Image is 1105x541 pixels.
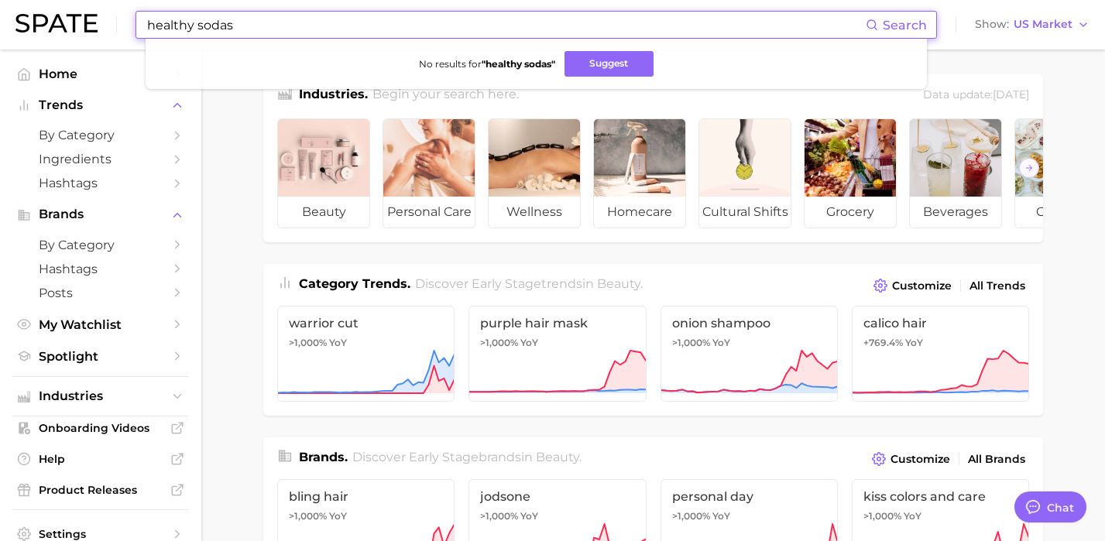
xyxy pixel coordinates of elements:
a: by Category [12,233,189,257]
span: US Market [1014,20,1072,29]
span: purple hair mask [480,316,634,330]
span: Hashtags [39,176,163,190]
span: Show [975,20,1009,29]
a: Product Releases [12,478,189,502]
span: Posts [39,286,163,300]
span: YoY [905,337,923,349]
span: Home [39,67,163,81]
span: YoY [329,510,347,522]
span: Brands [39,207,163,221]
a: grocery [804,118,897,228]
a: Onboarding Videos [12,416,189,440]
a: All Trends [966,276,1029,296]
strong: " healthy sodas " [482,58,555,70]
a: purple hair mask>1,000% YoY [468,306,646,402]
span: >1,000% [863,510,901,522]
span: beauty [597,276,640,291]
span: Trends [39,98,163,112]
span: jodsone [480,489,634,504]
span: personal care [383,197,475,228]
span: Brands . [299,450,348,464]
a: cultural shifts [698,118,791,228]
button: Customize [868,448,954,470]
button: ShowUS Market [971,15,1093,35]
a: warrior cut>1,000% YoY [277,306,455,402]
span: cultural shifts [699,197,791,228]
a: All Brands [964,449,1029,470]
span: YoY [904,510,921,522]
a: Spotlight [12,344,189,368]
span: homecare [594,197,685,228]
span: >1,000% [480,337,518,348]
button: Trends [12,94,189,117]
button: Brands [12,203,189,226]
span: by Category [39,238,163,252]
span: kiss colors and care [863,489,1017,504]
span: calico hair [863,316,1017,330]
span: >1,000% [480,510,518,522]
span: Product Releases [39,483,163,497]
span: Customize [891,453,950,466]
span: Discover Early Stage brands in . [352,450,582,464]
span: Settings [39,527,163,541]
span: Search [883,18,927,33]
span: beauty [278,197,369,228]
span: Industries [39,389,163,403]
span: Hashtags [39,262,163,276]
button: Scroll Right [1019,158,1039,178]
span: No results for [419,58,555,70]
span: grocery [805,197,896,228]
span: >1,000% [289,510,327,522]
span: bling hair [289,489,443,504]
span: YoY [520,337,538,349]
span: All Brands [968,453,1025,466]
span: beverages [910,197,1001,228]
a: homecare [593,118,686,228]
a: beverages [909,118,1002,228]
span: beauty [536,450,579,464]
span: >1,000% [672,337,710,348]
a: Ingredients [12,147,189,171]
span: Category Trends . [299,276,410,291]
button: Suggest [565,51,654,77]
a: personal care [383,118,475,228]
h1: Industries. [299,85,368,106]
span: +769.4% [863,337,903,348]
button: Industries [12,385,189,408]
span: Spotlight [39,349,163,364]
a: onion shampoo>1,000% YoY [661,306,838,402]
span: >1,000% [672,510,710,522]
div: Data update: [DATE] [923,85,1029,106]
input: Search here for a brand, industry, or ingredient [146,12,866,38]
span: Onboarding Videos [39,421,163,435]
a: Home [12,62,189,86]
a: Hashtags [12,171,189,195]
a: by Category [12,123,189,147]
span: YoY [712,510,730,522]
h2: Begin your search here. [372,85,519,106]
a: wellness [488,118,581,228]
span: >1,000% [289,337,327,348]
span: wellness [489,197,580,228]
span: warrior cut [289,316,443,330]
a: Posts [12,281,189,305]
span: by Category [39,128,163,142]
span: YoY [329,337,347,349]
span: All Trends [969,279,1025,293]
img: SPATE [15,14,98,33]
span: My Watchlist [39,317,163,332]
a: My Watchlist [12,313,189,337]
span: YoY [520,510,538,522]
span: YoY [712,337,730,349]
span: Ingredients [39,152,163,166]
span: onion shampoo [672,316,826,330]
a: calico hair+769.4% YoY [852,306,1029,402]
a: Hashtags [12,257,189,281]
a: beauty [277,118,370,228]
button: Customize [870,275,956,296]
span: personal day [672,489,826,504]
a: Help [12,447,189,471]
span: Discover Early Stage trends in . [415,276,643,291]
span: Customize [892,279,952,293]
span: Help [39,452,163,466]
